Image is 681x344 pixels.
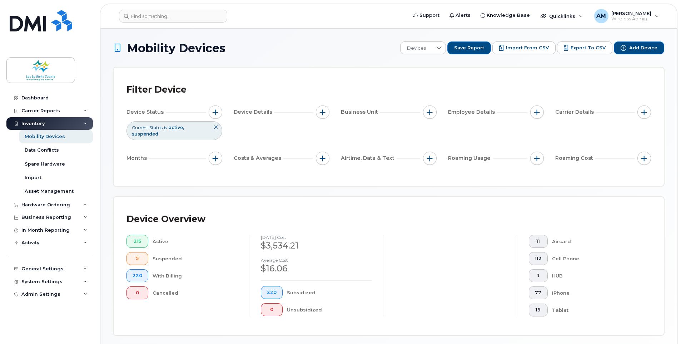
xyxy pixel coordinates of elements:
div: Subsidized [287,286,372,299]
span: Carrier Details [555,108,596,116]
button: 19 [529,304,548,316]
span: Roaming Cost [555,154,595,162]
button: 220 [261,286,283,299]
div: $3,534.21 [261,240,372,252]
span: 0 [133,290,142,296]
span: Months [126,154,149,162]
div: Active [153,235,238,248]
span: Devices [401,42,432,55]
button: 215 [126,235,148,248]
button: 0 [126,286,148,299]
span: 11 [535,239,542,244]
span: Device Details [234,108,274,116]
span: 19 [535,307,542,313]
div: With Billing [153,269,238,282]
span: Roaming Usage [448,154,493,162]
span: Mobility Devices [127,42,225,54]
span: Employee Details [448,108,497,116]
span: Export to CSV [571,45,606,51]
div: Aircard [552,235,640,248]
button: Import from CSV [492,41,556,54]
button: Add Device [614,41,664,54]
div: HUB [552,269,640,282]
span: Business Unit [341,108,380,116]
button: 11 [529,235,548,248]
span: 215 [133,239,142,244]
div: $16.06 [261,262,372,275]
span: Current Status [132,124,163,131]
div: Device Overview [126,210,205,228]
div: Filter Device [126,80,187,99]
span: 220 [133,273,142,279]
span: Save Report [454,45,484,51]
div: Unsubsidized [287,303,372,316]
button: 5 [126,252,148,265]
button: 0 [261,303,283,316]
button: 77 [529,286,548,299]
span: Add Device [629,45,657,51]
button: Save Report [447,41,491,54]
button: 112 [529,252,548,265]
button: 220 [126,269,148,282]
span: 0 [267,307,277,313]
span: Airtime, Data & Text [341,154,397,162]
span: is [164,124,167,131]
span: 1 [535,273,542,279]
span: 5 [133,256,142,261]
span: active [169,125,184,130]
h4: Average cost [261,258,372,262]
span: 112 [535,256,542,261]
span: Import from CSV [506,45,549,51]
span: 77 [535,290,542,296]
button: 1 [529,269,548,282]
span: Device Status [126,108,166,116]
span: 220 [267,290,277,295]
div: iPhone [552,286,640,299]
div: Cell Phone [552,252,640,265]
div: Cancelled [153,286,238,299]
button: Export to CSV [557,41,612,54]
span: suspended [132,131,158,137]
div: Tablet [552,304,640,316]
div: Suspended [153,252,238,265]
h4: [DATE] cost [261,235,372,240]
span: Costs & Averages [234,154,283,162]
